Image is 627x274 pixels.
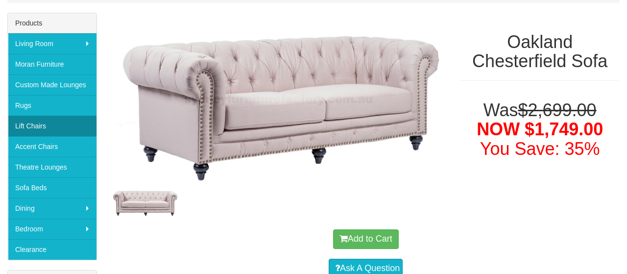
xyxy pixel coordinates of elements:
[8,116,96,136] a: Lift Chairs
[518,100,596,120] del: $2,699.00
[460,32,620,71] h1: Oakland Chesterfield Sofa
[8,75,96,95] a: Custom Made Lounges
[460,100,620,159] h1: Was
[480,139,600,159] font: You Save: 35%
[8,177,96,198] a: Sofa Beds
[333,229,399,249] button: Add to Cart
[8,239,96,260] a: Clearance
[8,198,96,219] a: Dining
[8,33,96,54] a: Living Room
[8,157,96,177] a: Theatre Lounges
[8,219,96,239] a: Bedroom
[8,54,96,75] a: Moran Furniture
[8,95,96,116] a: Rugs
[8,13,96,33] div: Products
[8,136,96,157] a: Accent Chairs
[477,119,603,139] span: NOW $1,749.00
